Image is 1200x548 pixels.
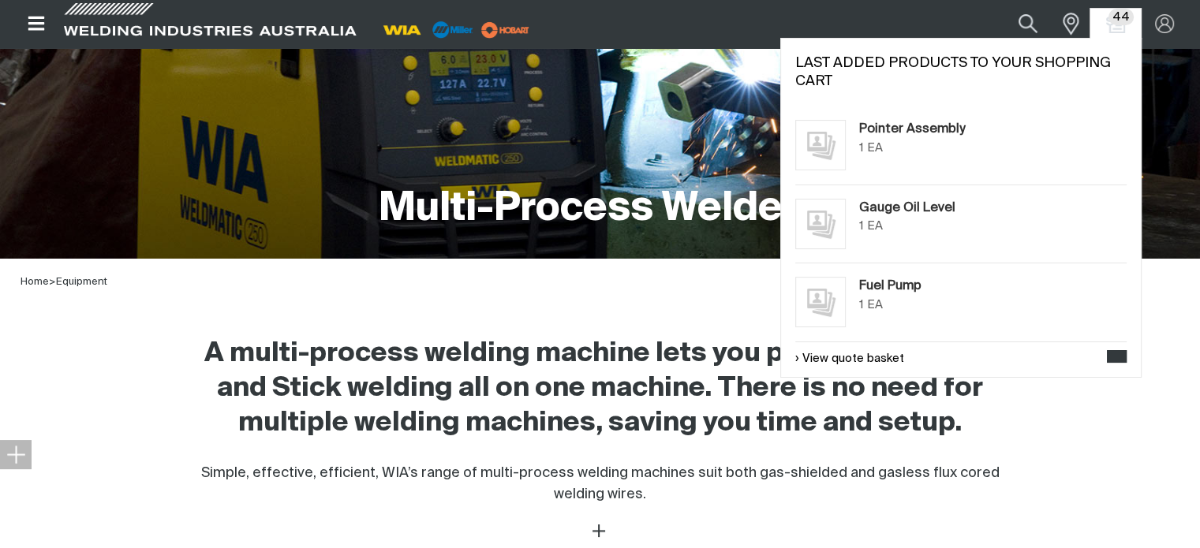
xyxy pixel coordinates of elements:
[477,18,534,42] img: miller
[49,277,56,287] span: >
[795,54,1127,91] h2: Last added products to your shopping cart
[867,296,883,315] div: EA
[859,299,864,311] span: 1
[795,277,846,327] img: No image for this product
[201,466,1000,501] span: Simple, effective, efficient, WIA’s range of multi-process welding machines suit both gas-shielde...
[795,350,904,368] a: View quote basket
[6,445,25,464] img: hide socials
[859,199,955,218] a: Gauge Oil Level
[859,120,966,139] a: Pointer Assembly
[477,24,534,35] a: miller
[186,337,1014,441] h2: A multi-process welding machine lets you perform MIG, TIG and Stick welding all on one machine. T...
[21,277,49,287] a: Home
[859,142,864,154] span: 1
[1108,9,1135,25] span: 44
[795,120,846,170] img: No image for this product
[981,6,1054,42] input: Product name or item number...
[867,140,883,158] div: EA
[795,199,846,249] img: No image for this product
[859,220,864,232] span: 1
[859,277,921,296] a: Fuel Pump
[379,184,821,235] h1: Multi-Process Welders
[56,277,107,287] a: Equipment
[1103,14,1128,33] a: Shopping cart (44 product(s))
[1001,6,1055,42] button: Search products
[867,218,883,236] div: EA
